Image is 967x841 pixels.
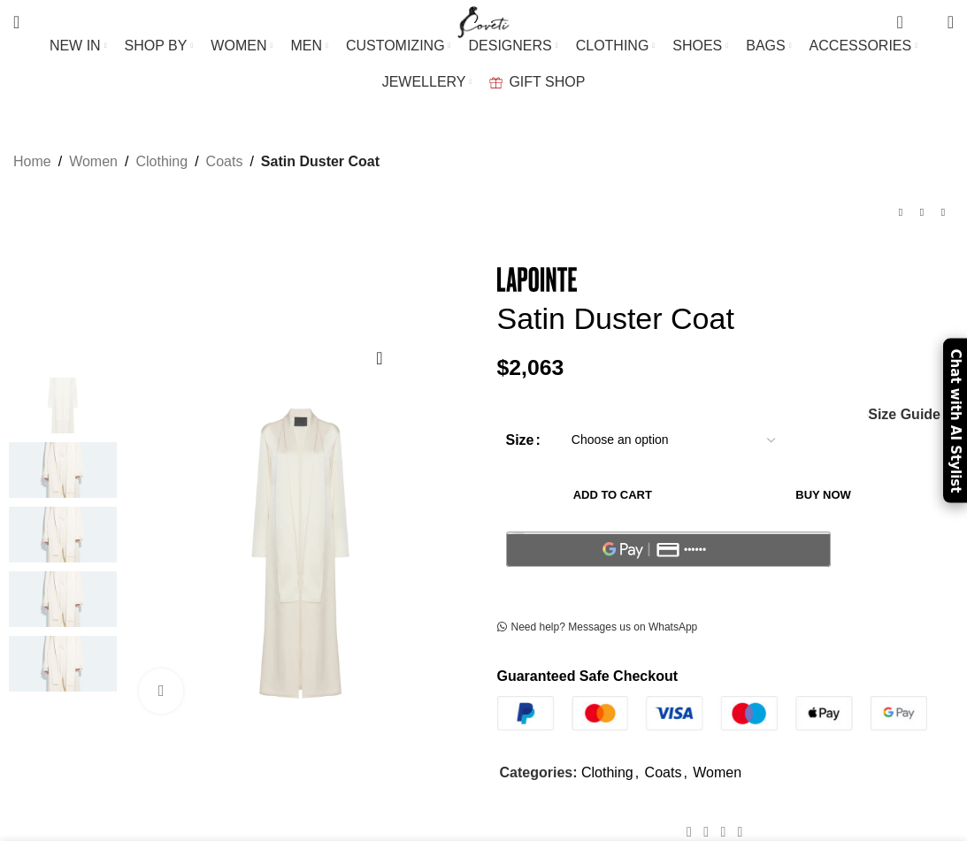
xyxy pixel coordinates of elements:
[9,378,117,433] img: Satin Duster Coat
[581,765,633,780] a: Clothing
[9,571,117,627] img: Lapointe clothing
[497,621,698,635] a: Need help? Messages us on WhatsApp
[382,65,472,100] a: JEWELLERY
[497,669,679,684] strong: Guaranteed Safe Checkout
[576,28,656,64] a: CLOTHING
[454,13,513,28] a: Site logo
[346,28,451,64] a: CUSTOMIZING
[497,696,928,730] img: guaranteed-safe-checkout-bordered.j
[9,700,117,756] img: Satin Duster Coat - Image 6
[497,356,510,379] span: $
[4,28,963,100] div: Main navigation
[489,77,503,88] img: GiftBag
[69,150,118,173] a: Women
[500,765,578,780] span: Categories:
[890,202,911,223] a: Previous product
[728,477,918,514] button: Buy now
[810,37,912,54] span: ACCESSORIES
[206,150,243,173] a: Coats
[13,150,51,173] a: Home
[920,18,933,31] span: 0
[9,442,117,498] img: Lapointe
[810,28,918,64] a: ACCESSORIES
[469,28,558,64] a: DESIGNERS
[932,202,954,223] a: Next product
[489,65,585,100] a: GIFT SHOP
[125,37,188,54] span: SHOP BY
[261,150,380,173] span: Satin Duster Coat
[635,761,639,784] span: ,
[506,477,720,514] button: Add to cart
[211,37,266,54] span: WOMEN
[497,267,577,292] img: LaPointe
[211,28,272,64] a: WOMEN
[382,73,466,90] span: JEWELLERY
[645,765,682,780] a: Coats
[290,37,322,54] span: MEN
[693,765,741,780] a: Women
[746,37,785,54] span: BAGS
[469,37,552,54] span: DESIGNERS
[509,73,585,90] span: GIFT SHOP
[887,4,911,40] a: 0
[576,37,649,54] span: CLOTHING
[9,507,117,562] img: Lapointe dress
[497,301,955,337] h1: Satin Duster Coat
[898,9,911,22] span: 0
[683,761,687,784] span: ,
[917,4,934,40] div: My Wishlist
[346,37,445,54] span: CUSTOMIZING
[4,4,28,40] a: Search
[746,28,791,64] a: BAGS
[125,28,194,64] a: SHOP BY
[672,28,728,64] a: SHOES
[50,28,107,64] a: NEW IN
[13,150,380,173] nav: Breadcrumb
[506,531,831,567] button: Pay with GPay
[867,408,940,422] a: Size Guide
[868,408,940,422] span: Size Guide
[672,37,722,54] span: SHOES
[290,28,327,64] a: MEN
[135,150,188,173] a: Clothing
[50,37,101,54] span: NEW IN
[9,636,117,692] img: Satin Duster Coat - Image 5
[685,544,708,556] text: ••••••
[497,356,564,379] bdi: 2,063
[506,429,541,452] label: Size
